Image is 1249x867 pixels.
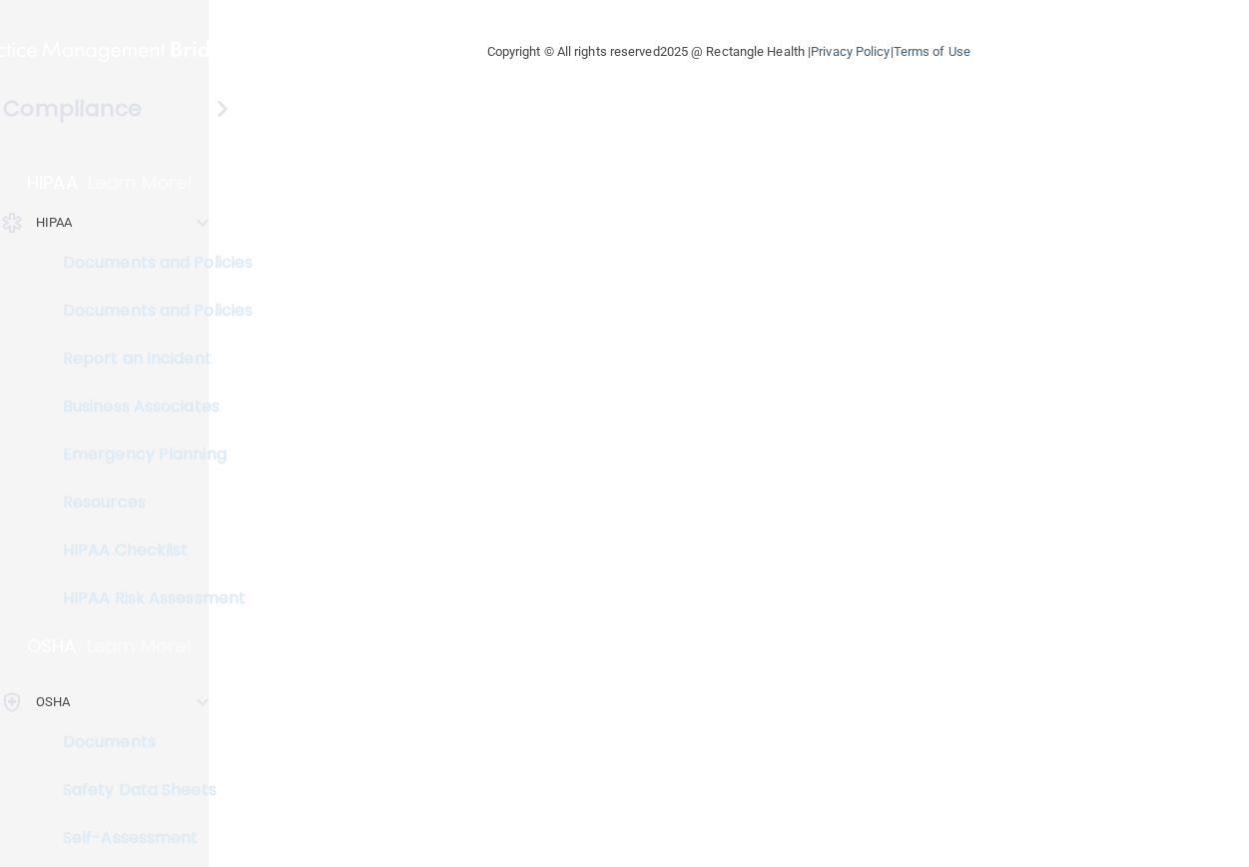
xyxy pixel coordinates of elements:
[13,828,286,848] p: Self-Assessment
[36,690,70,714] p: OSHA
[27,171,78,195] p: HIPAA
[13,397,286,417] p: Business Associates
[87,634,193,658] p: Learn More!
[88,171,194,195] p: Learn More!
[13,732,286,752] p: Documents
[27,634,77,658] p: OSHA
[364,20,1093,84] div: Copyright © All rights reserved 2025 @ Rectangle Health | |
[13,540,286,560] p: HIPAA Checklist
[894,44,970,59] a: Terms of Use
[13,588,286,608] p: HIPAA Risk Assessment
[13,492,286,512] p: Resources
[13,301,286,321] p: Documents and Policies
[3,95,142,123] h4: Compliance
[13,349,286,369] p: Report an Incident
[811,44,890,59] a: Privacy Policy
[13,780,286,800] p: Safety Data Sheets
[36,211,73,235] p: HIPAA
[13,253,286,273] p: Documents and Policies
[13,444,286,464] p: Emergency Planning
